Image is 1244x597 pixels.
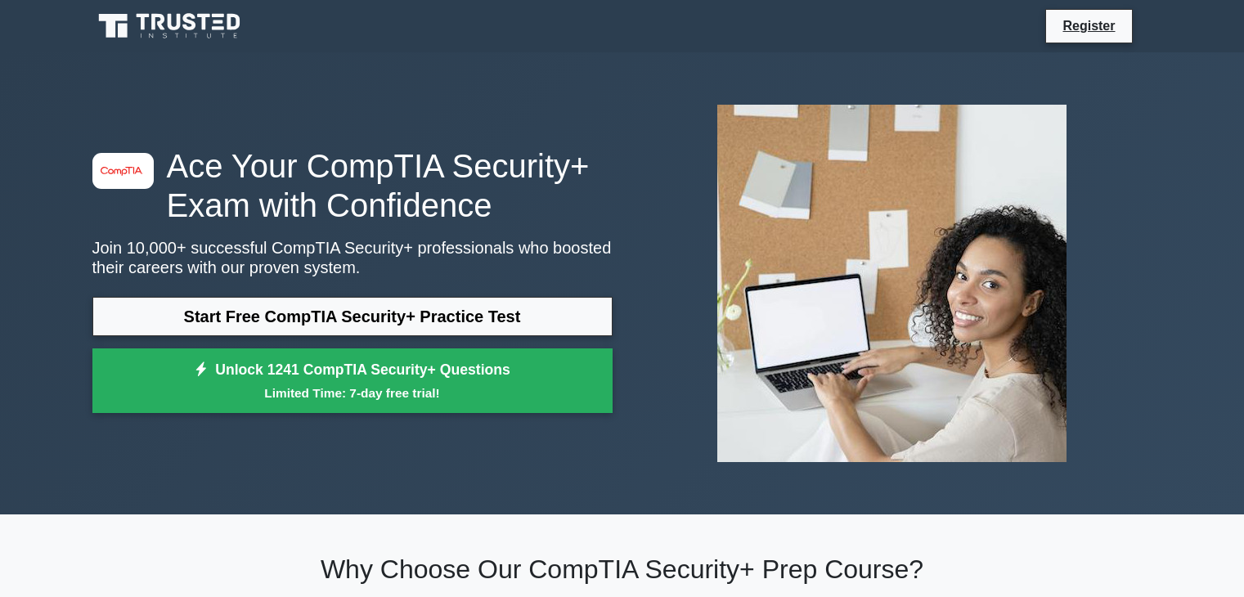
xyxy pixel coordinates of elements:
a: Start Free CompTIA Security+ Practice Test [92,297,613,336]
a: Unlock 1241 CompTIA Security+ QuestionsLimited Time: 7-day free trial! [92,348,613,414]
h2: Why Choose Our CompTIA Security+ Prep Course? [92,554,1152,585]
a: Register [1053,16,1125,36]
p: Join 10,000+ successful CompTIA Security+ professionals who boosted their careers with our proven... [92,238,613,277]
h1: Ace Your CompTIA Security+ Exam with Confidence [92,146,613,225]
small: Limited Time: 7-day free trial! [113,384,592,402]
